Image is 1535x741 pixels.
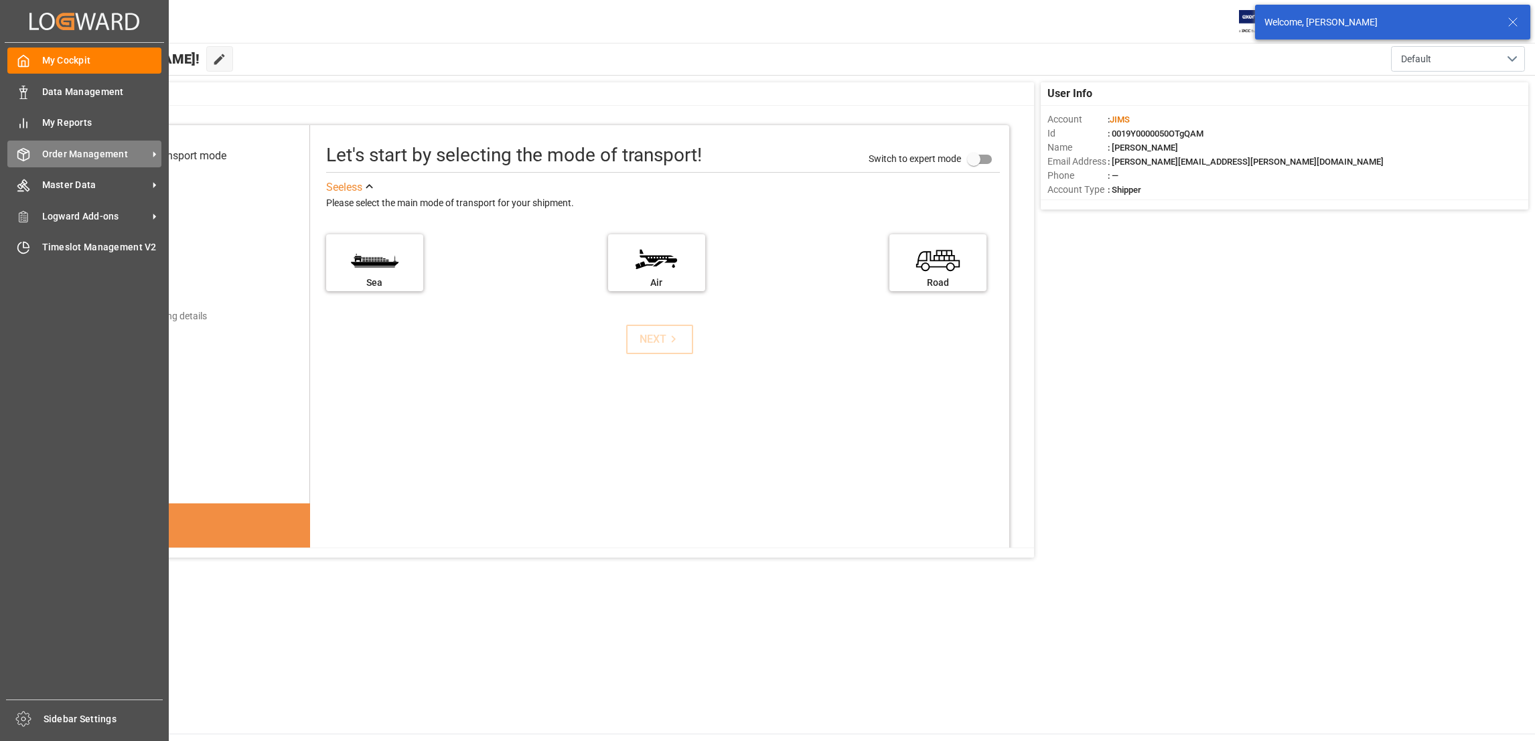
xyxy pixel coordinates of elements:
[42,54,162,68] span: My Cockpit
[615,276,699,290] div: Air
[326,179,362,195] div: See less
[1264,15,1495,29] div: Welcome, [PERSON_NAME]
[1108,129,1203,139] span: : 0019Y0000050OTgQAM
[1047,86,1092,102] span: User Info
[1047,141,1108,155] span: Name
[1391,46,1525,72] button: open menu
[42,116,162,130] span: My Reports
[42,240,162,254] span: Timeslot Management V2
[326,195,1001,212] div: Please select the main mode of transport for your shipment.
[626,325,693,354] button: NEXT
[640,331,680,347] div: NEXT
[42,147,148,161] span: Order Management
[42,178,148,192] span: Master Data
[1108,157,1384,167] span: : [PERSON_NAME][EMAIL_ADDRESS][PERSON_NAME][DOMAIN_NAME]
[42,210,148,224] span: Logward Add-ons
[869,153,961,163] span: Switch to expert mode
[1047,112,1108,127] span: Account
[1047,127,1108,141] span: Id
[7,48,161,74] a: My Cockpit
[44,712,163,726] span: Sidebar Settings
[1108,185,1141,195] span: : Shipper
[7,78,161,104] a: Data Management
[1110,114,1130,125] span: JIMS
[1401,52,1431,66] span: Default
[1108,114,1130,125] span: :
[56,46,200,72] span: Hello [PERSON_NAME]!
[1239,10,1285,33] img: Exertis%20JAM%20-%20Email%20Logo.jpg_1722504956.jpg
[1108,143,1178,153] span: : [PERSON_NAME]
[333,276,417,290] div: Sea
[896,276,980,290] div: Road
[7,234,161,260] a: Timeslot Management V2
[1047,183,1108,197] span: Account Type
[42,85,162,99] span: Data Management
[1047,169,1108,183] span: Phone
[1108,171,1118,181] span: : —
[326,141,702,169] div: Let's start by selecting the mode of transport!
[123,148,226,164] div: Select transport mode
[1047,155,1108,169] span: Email Address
